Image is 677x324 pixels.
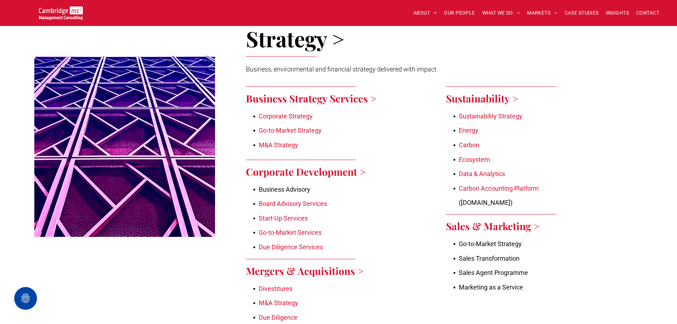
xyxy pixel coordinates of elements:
img: Go to Homepage [39,6,83,20]
a: Go-to-Market Services [259,229,322,236]
a: WHAT WE DO [479,7,524,18]
a: Sales & Marketing > [446,219,539,233]
a: Data & Analytics [459,170,505,177]
span: Business Advisory [259,186,310,193]
a: > [358,264,364,277]
a: M&A Strategy [259,299,298,307]
a: M&A Strategy [259,141,298,149]
a: Development > [296,165,366,178]
span: Go-to-Market Strategy [459,240,522,248]
span: Sales Agent Programme [459,269,528,276]
a: Go-to-Market Strategy [259,127,322,134]
a: CASE STUDIES [561,7,602,18]
a: What We Do | Cambridge Management Consulting [18,56,232,237]
a: OUR PEOPLE [440,7,478,18]
a: Acquisitions [297,264,355,277]
span: Business, environmental and financial strategy delivered with impact. [246,65,438,73]
a: Divestitures [259,285,292,292]
a: Business Strategy Services > [246,92,376,105]
a: Due Diligence [259,314,297,321]
span: Strategy > [246,24,344,53]
a: Ecosystem [459,156,490,163]
a: Sustainability > [446,92,518,105]
a: CONTACT [633,7,663,18]
a: Sustainability Strategy [459,112,522,120]
a: Board Advisory Services [259,200,327,207]
a: Mergers & [246,264,295,277]
a: Carbon [459,141,479,149]
span: ([DOMAIN_NAME]) [459,199,512,206]
span: Marketing as a Service [459,283,523,291]
a: Carbon Accounting Platform [459,185,539,192]
a: Your Business Transformed | Cambridge Management Consulting [39,7,83,15]
a: Energy [459,127,478,134]
a: ABOUT [410,7,441,18]
a: Due Diligence Services [259,243,323,251]
a: MARKETS [523,7,561,18]
a: Start-Up Services [259,214,308,222]
a: Corporate Strategy [259,112,313,120]
span: Sales Transformation [459,255,520,262]
a: Corporate [246,165,294,178]
a: INSIGHTS [602,7,633,18]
